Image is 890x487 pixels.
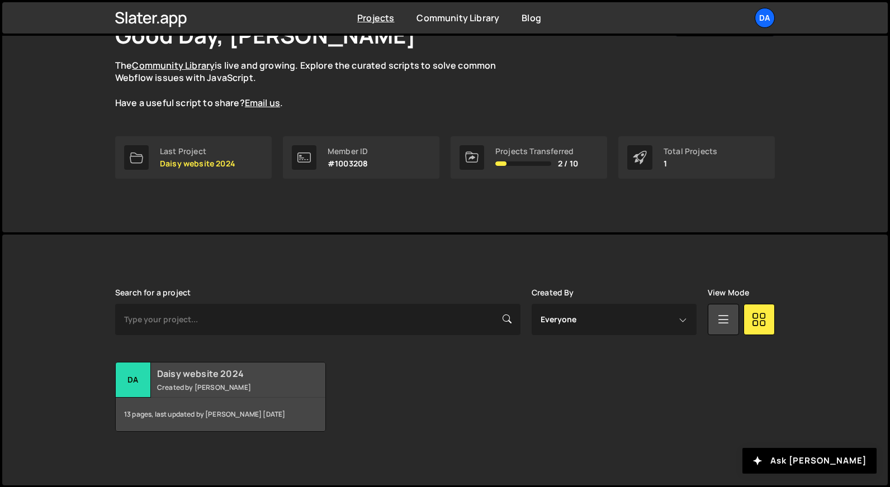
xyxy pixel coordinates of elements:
[157,383,292,392] small: Created by [PERSON_NAME]
[115,136,272,179] a: Last Project Daisy website 2024
[495,147,578,156] div: Projects Transferred
[160,147,235,156] div: Last Project
[416,12,499,24] a: Community Library
[328,159,368,168] p: #1003208
[115,362,326,432] a: Da Daisy website 2024 Created by [PERSON_NAME] 13 pages, last updated by [PERSON_NAME] [DATE]
[116,362,151,398] div: Da
[357,12,394,24] a: Projects
[116,398,325,431] div: 13 pages, last updated by [PERSON_NAME] [DATE]
[708,288,749,297] label: View Mode
[742,448,877,474] button: Ask [PERSON_NAME]
[532,288,574,297] label: Created By
[558,159,578,168] span: 2 / 10
[664,159,717,168] p: 1
[160,159,235,168] p: Daisy website 2024
[115,304,520,335] input: Type your project...
[522,12,541,24] a: Blog
[664,147,717,156] div: Total Projects
[115,288,191,297] label: Search for a project
[157,367,292,380] h2: Daisy website 2024
[755,8,775,28] a: Da
[328,147,368,156] div: Member ID
[245,97,280,109] a: Email us
[132,59,215,71] a: Community Library
[115,59,518,109] p: The is live and growing. Explore the curated scripts to solve common Webflow issues with JavaScri...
